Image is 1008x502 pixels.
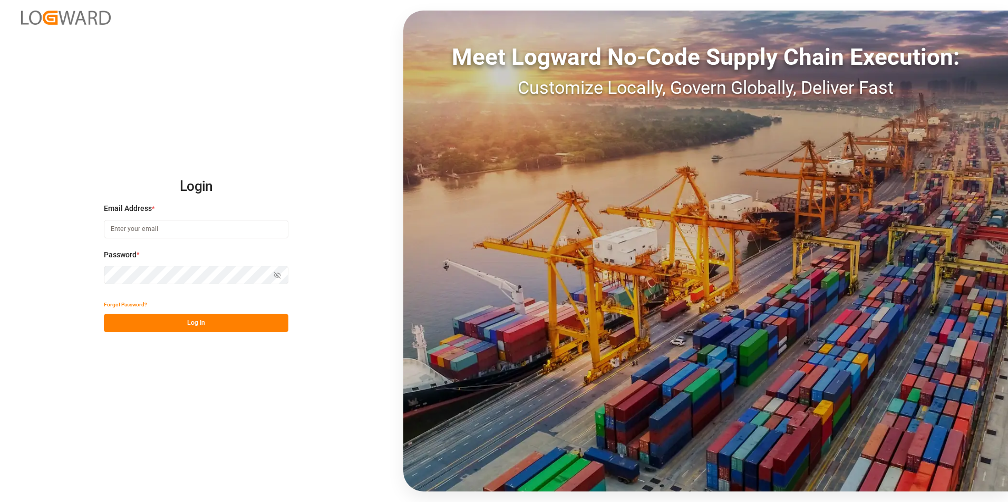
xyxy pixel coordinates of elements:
[403,74,1008,101] div: Customize Locally, Govern Globally, Deliver Fast
[104,295,147,314] button: Forgot Password?
[21,11,111,25] img: Logward_new_orange.png
[104,249,137,260] span: Password
[403,40,1008,74] div: Meet Logward No-Code Supply Chain Execution:
[104,220,288,238] input: Enter your email
[104,314,288,332] button: Log In
[104,170,288,204] h2: Login
[104,203,152,214] span: Email Address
